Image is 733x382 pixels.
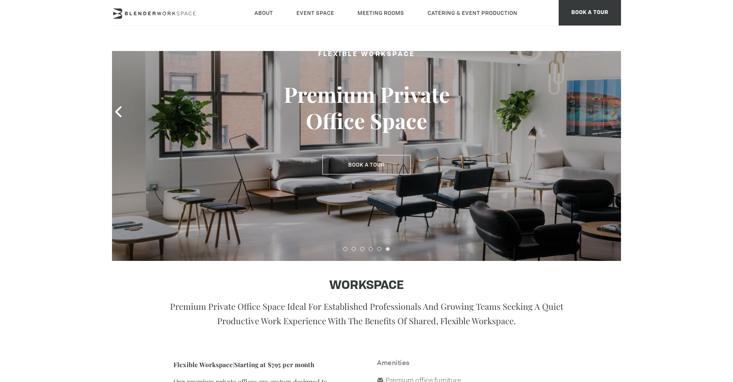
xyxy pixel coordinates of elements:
button: Book a Tour [322,155,411,175]
strong: Flexible Workspace [173,360,233,369]
a: Book a Tour [322,159,411,168]
strong: Amenities [377,358,410,367]
p: WORKSPACE [154,278,579,294]
p: | [173,359,356,371]
h3: Premium Private Office Space [269,81,464,134]
strong: Starting at $795 per month [234,360,314,369]
p: Premium Private Office Space ideal for established professionals and growing teams seeking a quie... [154,299,579,328]
iframe: Chat Widget [580,273,733,382]
h2: Flexible Workspace [269,49,464,60]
